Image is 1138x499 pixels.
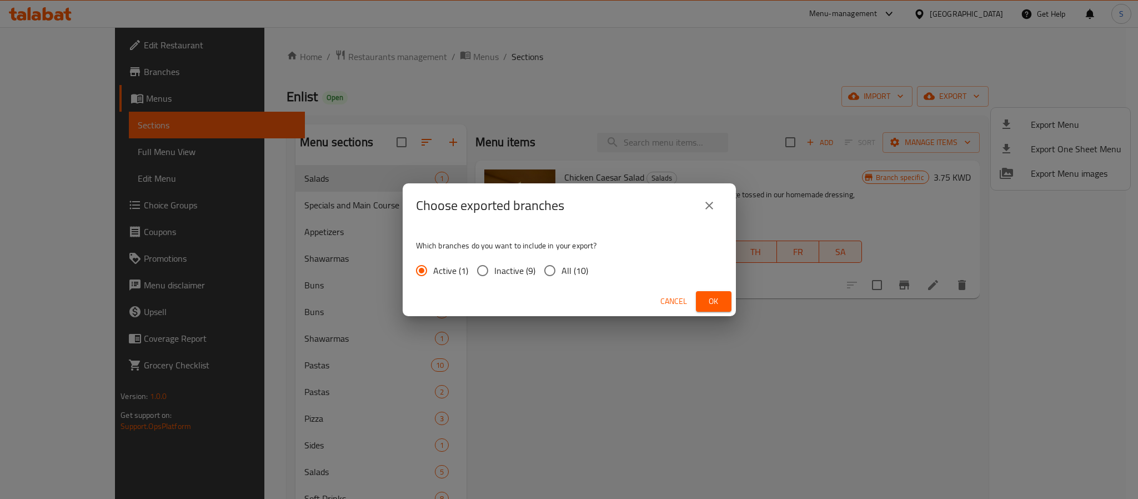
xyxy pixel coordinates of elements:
span: Ok [705,295,723,308]
span: Active (1) [433,264,468,277]
span: Cancel [660,295,687,308]
h2: Choose exported branches [416,197,564,214]
button: close [696,192,723,219]
span: Inactive (9) [494,264,535,277]
button: Cancel [656,291,691,312]
span: All (10) [562,264,588,277]
button: Ok [696,291,731,312]
p: Which branches do you want to include in your export? [416,240,723,251]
